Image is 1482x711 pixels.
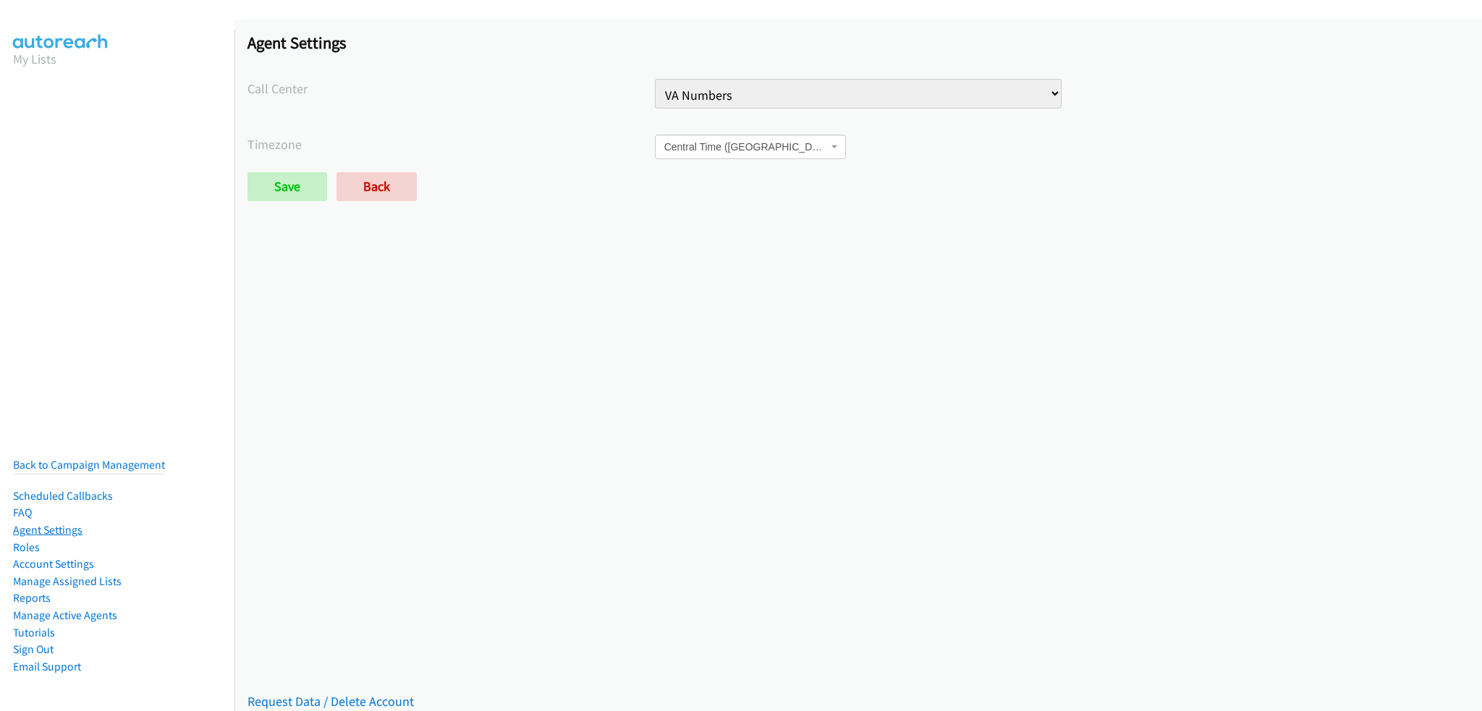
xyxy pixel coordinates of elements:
a: FAQ [13,506,32,519]
span: Central Time (US & Canada) [655,135,846,159]
a: Back [336,172,417,201]
a: Reports [13,591,51,605]
label: Call Center [247,79,655,98]
label: Timezone [247,135,655,154]
a: Email Support [13,660,81,673]
a: Scheduled Callbacks [13,489,113,503]
a: Manage Active Agents [13,608,117,622]
a: Sign Out [13,642,54,656]
a: Manage Assigned Lists [13,574,122,588]
a: Back to Campaign Management [13,458,165,472]
h1: Agent Settings [247,33,1469,53]
span: Central Time (US & Canada) [664,140,828,154]
a: My Lists [13,51,56,67]
a: Request Data / Delete Account [247,693,414,710]
input: Save [247,172,327,201]
a: Agent Settings [13,523,82,537]
a: Roles [13,540,40,554]
a: Account Settings [13,557,94,571]
a: Tutorials [13,626,55,639]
